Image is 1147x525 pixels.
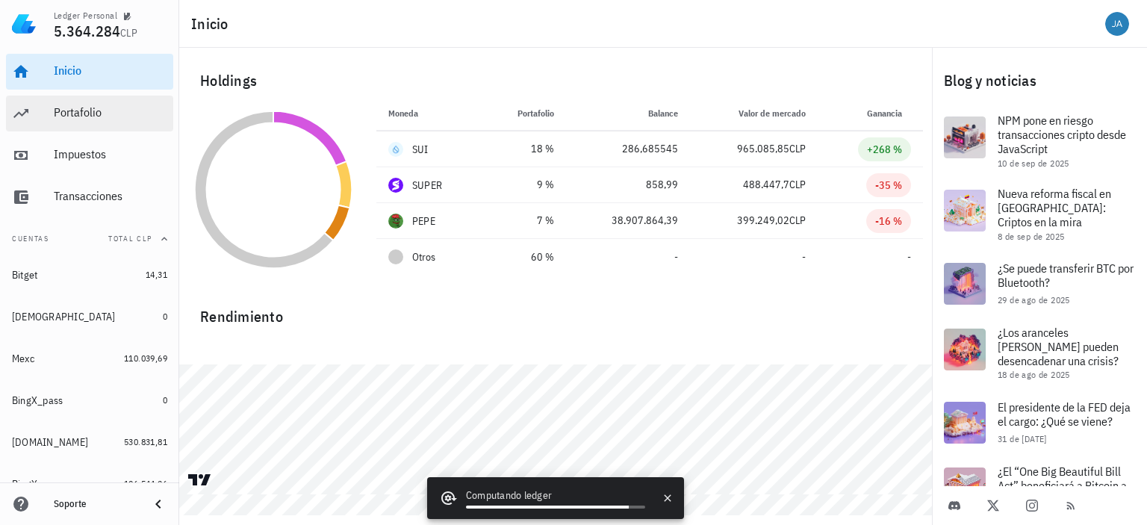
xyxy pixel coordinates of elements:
div: SUI [412,142,429,157]
a: Inicio [6,54,173,90]
div: [DOMAIN_NAME] [12,436,88,449]
a: Impuestos [6,137,173,173]
a: Transacciones [6,179,173,215]
span: 530.831,81 [124,436,167,447]
span: 488.447,7 [743,178,789,191]
span: CLP [789,214,806,227]
span: - [907,250,911,264]
div: 38.907.864,39 [578,213,678,229]
a: ¿Los aranceles [PERSON_NAME] pueden desencadenar una crisis? 18 de ago de 2025 [932,317,1147,390]
div: Blog y noticias [932,57,1147,105]
div: Transacciones [54,189,167,203]
a: [DOMAIN_NAME] 530.831,81 [6,424,173,460]
div: Bitget [12,269,38,282]
div: BingX [12,478,37,491]
span: Nueva reforma fiscal en [GEOGRAPHIC_DATA]: Criptos en la mira [998,186,1111,229]
a: Charting by TradingView [187,473,213,487]
span: 8 de sep de 2025 [998,231,1064,242]
th: Valor de mercado [690,96,817,131]
img: LedgiFi [12,12,36,36]
a: BingX 106.544,26 [6,466,173,502]
div: Ledger Personal [54,10,117,22]
span: - [674,250,678,264]
span: 31 de [DATE] [998,433,1047,444]
span: 110.039,69 [124,352,167,364]
h1: Inicio [191,12,234,36]
span: CLP [120,26,137,40]
div: 7 % [495,213,554,229]
div: -35 % [875,178,902,193]
div: PEPE-icon [388,214,403,229]
div: Rendimiento [188,293,923,329]
a: ¿Se puede transferir BTC por Bluetooth? 29 de ago de 2025 [932,251,1147,317]
span: Total CLP [108,234,152,243]
span: 0 [163,311,167,322]
div: avatar [1105,12,1129,36]
div: +268 % [867,142,902,157]
span: 18 de ago de 2025 [998,369,1070,380]
span: ¿Los aranceles [PERSON_NAME] pueden desencadenar una crisis? [998,325,1119,368]
span: ¿Se puede transferir BTC por Bluetooth? [998,261,1134,290]
span: 29 de ago de 2025 [998,294,1070,305]
div: Soporte [54,498,137,510]
a: NPM pone en riesgo transacciones cripto desde JavaScript 10 de sep de 2025 [932,105,1147,178]
div: SUI-icon [388,142,403,157]
span: 0 [163,394,167,406]
a: Bitget 14,31 [6,257,173,293]
div: Inicio [54,63,167,78]
a: Portafolio [6,96,173,131]
div: BingX_pass [12,394,63,407]
span: El presidente de la FED deja el cargo: ¿Qué se viene? [998,400,1131,429]
a: BingX_pass 0 [6,382,173,418]
a: Mexc 110.039,69 [6,341,173,376]
th: Moneda [376,96,483,131]
span: - [802,250,806,264]
a: El presidente de la FED deja el cargo: ¿Qué se viene? 31 de [DATE] [932,390,1147,456]
div: SUPER-icon [388,178,403,193]
span: Otros [412,249,435,265]
th: Portafolio [483,96,566,131]
button: CuentasTotal CLP [6,221,173,257]
div: Mexc [12,352,34,365]
span: 399.249,02 [737,214,789,227]
span: CLP [789,178,806,191]
span: 14,31 [146,269,167,280]
a: [DEMOGRAPHIC_DATA] 0 [6,299,173,335]
div: Impuestos [54,147,167,161]
div: Portafolio [54,105,167,119]
div: SUPER [412,178,442,193]
div: 286,685545 [578,141,678,157]
th: Balance [566,96,690,131]
div: 18 % [495,141,554,157]
div: 858,99 [578,177,678,193]
span: CLP [789,142,806,155]
div: -16 % [875,214,902,229]
span: 106.544,26 [124,478,167,489]
div: PEPE [412,214,435,229]
div: 60 % [495,249,554,265]
span: 5.364.284 [54,21,120,41]
span: NPM pone en riesgo transacciones cripto desde JavaScript [998,113,1126,156]
a: Nueva reforma fiscal en [GEOGRAPHIC_DATA]: Criptos en la mira 8 de sep de 2025 [932,178,1147,251]
div: Computando ledger [466,488,645,506]
span: 965.085,85 [737,142,789,155]
div: 9 % [495,177,554,193]
span: Ganancia [867,108,911,119]
span: 10 de sep de 2025 [998,158,1069,169]
div: Holdings [188,57,923,105]
div: [DEMOGRAPHIC_DATA] [12,311,116,323]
